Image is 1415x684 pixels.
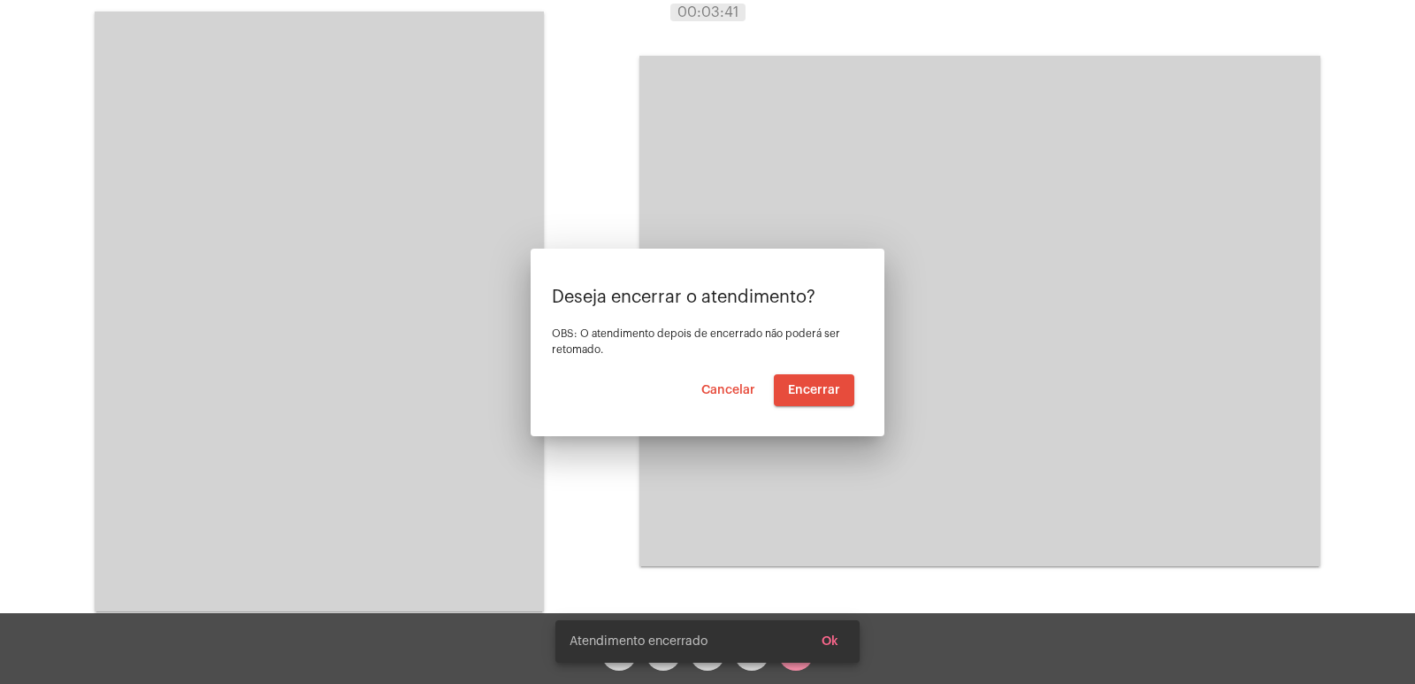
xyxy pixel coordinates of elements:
[788,384,840,396] span: Encerrar
[570,633,707,650] span: Atendimento encerrado
[552,288,863,307] p: Deseja encerrar o atendimento?
[677,5,738,19] span: 00:03:41
[552,328,840,355] span: OBS: O atendimento depois de encerrado não poderá ser retomado.
[687,374,769,406] button: Cancelar
[701,384,755,396] span: Cancelar
[822,635,838,648] span: Ok
[774,374,854,406] button: Encerrar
